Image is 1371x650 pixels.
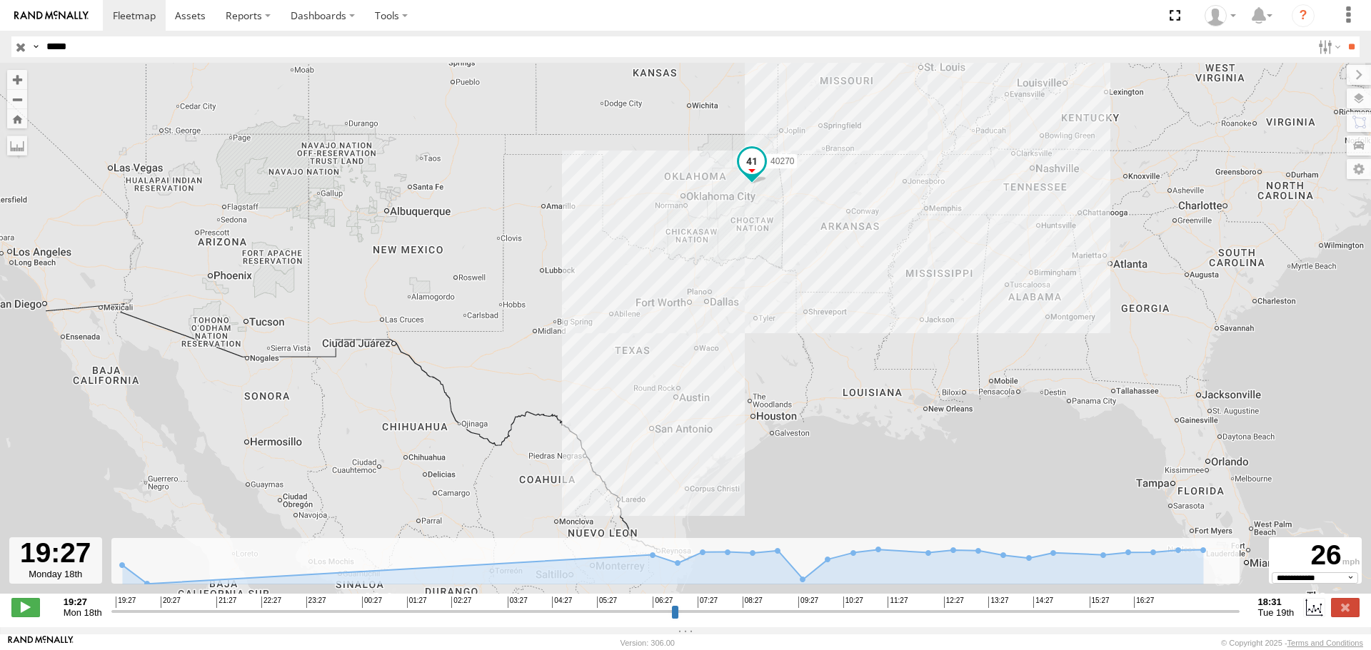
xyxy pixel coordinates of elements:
[1271,539,1360,572] div: 26
[1312,36,1343,57] label: Search Filter Options
[770,156,794,166] span: 40270
[11,598,40,616] label: Play/Stop
[1221,639,1363,647] div: © Copyright 2025 -
[161,596,181,608] span: 20:27
[14,11,89,21] img: rand-logo.svg
[7,109,27,128] button: Zoom Home
[597,596,617,608] span: 05:27
[116,596,136,608] span: 19:27
[1090,596,1110,608] span: 15:27
[451,596,471,608] span: 02:27
[1200,5,1241,26] div: Caseta Laredo TX
[362,596,382,608] span: 00:27
[7,89,27,109] button: Zoom out
[64,607,102,618] span: Mon 18th Aug 2025
[743,596,763,608] span: 08:27
[1033,596,1053,608] span: 14:27
[306,596,326,608] span: 23:27
[621,639,675,647] div: Version: 306.00
[698,596,718,608] span: 07:27
[1331,598,1360,616] label: Close
[1134,596,1154,608] span: 16:27
[64,596,102,607] strong: 19:27
[1258,596,1295,607] strong: 18:31
[261,596,281,608] span: 22:27
[7,70,27,89] button: Zoom in
[1287,639,1363,647] a: Terms and Conditions
[653,596,673,608] span: 06:27
[988,596,1008,608] span: 13:27
[1258,607,1295,618] span: Tue 19th Aug 2025
[552,596,572,608] span: 04:27
[30,36,41,57] label: Search Query
[843,596,863,608] span: 10:27
[888,596,908,608] span: 11:27
[8,636,74,650] a: Visit our Website
[944,596,964,608] span: 12:27
[508,596,528,608] span: 03:27
[7,136,27,156] label: Measure
[407,596,427,608] span: 01:27
[1347,159,1371,179] label: Map Settings
[216,596,236,608] span: 21:27
[798,596,818,608] span: 09:27
[1292,4,1315,27] i: ?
